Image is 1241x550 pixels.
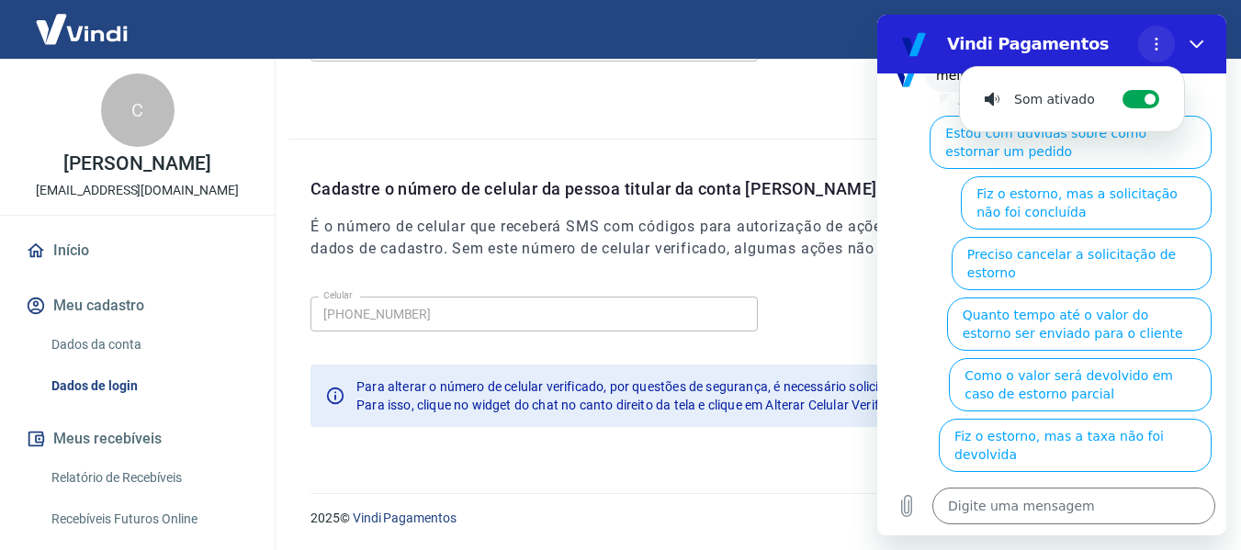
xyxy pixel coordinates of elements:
[356,398,915,412] span: Para isso, clique no widget do chat no canto direito da tela e clique em Alterar Celular Verificado.
[36,181,239,200] p: [EMAIL_ADDRESS][DOMAIN_NAME]
[1153,13,1219,47] button: Sair
[63,154,210,174] p: [PERSON_NAME]
[44,459,253,497] a: Relatório de Recebíveis
[310,509,1197,528] p: 2025 ©
[44,367,253,405] a: Dados de login
[353,511,457,525] a: Vindi Pagamentos
[323,288,353,302] label: Celular
[22,286,253,326] button: Meu cadastro
[310,176,1219,201] p: Cadastre o número de celular da pessoa titular da conta [PERSON_NAME]
[22,230,253,271] a: Início
[877,15,1226,535] iframe: Janela de mensagens
[22,1,141,57] img: Vindi
[310,216,1219,260] h6: É o número de celular que receberá SMS com códigos para autorização de ações específicas na conta...
[22,419,253,459] button: Meus recebíveis
[44,326,253,364] a: Dados da conta
[101,73,175,147] div: C
[356,379,1113,394] span: Para alterar o número de celular verificado, por questões de segurança, é necessário solicitar di...
[44,500,253,538] a: Recebíveis Futuros Online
